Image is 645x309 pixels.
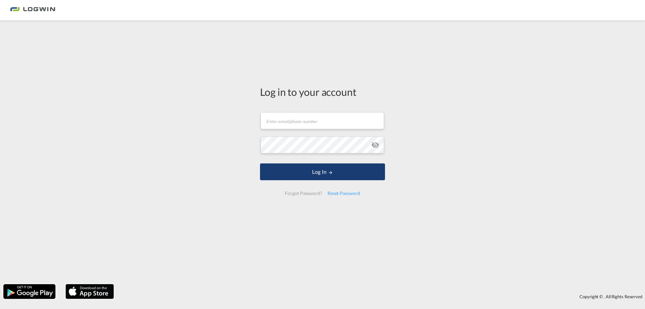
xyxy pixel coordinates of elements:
button: LOGIN [260,163,385,180]
div: Forgot Password? [282,187,325,199]
div: Log in to your account [260,85,385,99]
img: bc73a0e0d8c111efacd525e4c8ad7d32.png [10,3,55,18]
div: Copyright © . All Rights Reserved [117,291,645,302]
md-icon: icon-eye-off [371,141,379,149]
div: Reset Password [325,187,363,199]
img: apple.png [65,283,115,300]
input: Enter email/phone number [261,112,384,129]
img: google.png [3,283,56,300]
